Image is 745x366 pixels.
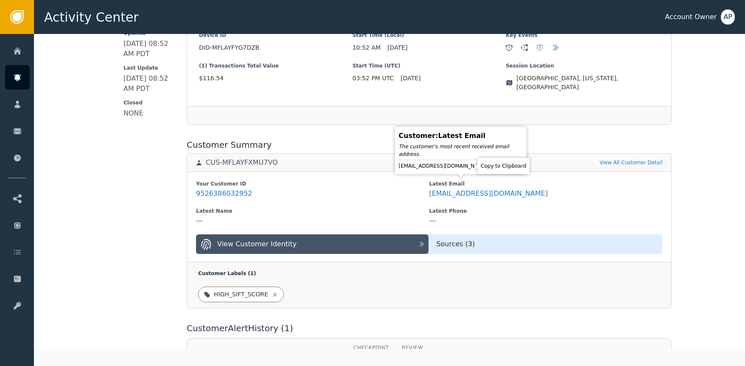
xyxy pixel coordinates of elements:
[196,189,252,198] div: 9526386032952
[429,207,662,215] div: Latest Phone
[399,131,523,141] div: Customer : Latest Email
[665,12,717,22] div: Account Owner
[528,339,624,365] th: Checkpoint
[206,158,278,167] div: CUS-MFLAYFXMU7VO
[196,207,429,215] div: Latest Name
[347,339,395,365] th: Checkpoint Resolution
[214,290,268,299] div: HIGH_SIFT_SCORE
[721,9,735,25] button: AP
[521,45,527,51] div: 1
[506,45,512,51] div: 1
[429,180,662,188] div: Latest Email
[198,270,256,276] span: Customer Labels ( 1 )
[480,160,527,172] div: Copy to Clipboard
[199,43,353,52] span: DID-MFLAYFYG7DZB
[353,62,506,70] span: Start Time (UTC)
[443,339,528,365] th: Opened At
[399,162,523,170] div: [EMAIL_ADDRESS][DOMAIN_NAME]
[217,239,297,249] div: View Customer Identity
[187,339,269,365] th: Alert
[401,74,420,83] span: [DATE]
[187,322,672,335] div: Customer Alert History ( 1 )
[269,339,309,365] th: Status
[199,74,353,83] span: $116.54
[353,74,394,83] span: 03:52 PM UTC
[199,31,353,39] span: Device ID
[399,143,523,158] div: The customer's most recent received email address.
[123,99,175,107] span: Closed
[599,159,662,166] a: View All Customer Detail
[123,64,175,72] span: Last Update
[387,43,407,52] span: [DATE]
[187,138,672,151] div: Customer Summary
[506,62,659,70] span: Session Location
[429,189,548,198] div: [EMAIL_ADDRESS][DOMAIN_NAME]
[309,339,347,365] th: Priority
[353,31,506,39] span: Start Time (Local)
[429,217,436,225] div: —
[196,234,429,254] button: View Customer Identity
[123,108,143,118] div: NONE
[196,217,203,225] div: —
[123,73,175,94] div: [DATE] 08:52 AM PDT
[353,43,381,52] span: 10:52 AM
[123,39,175,59] div: [DATE] 08:52 AM PDT
[537,45,543,51] div: 1
[506,31,659,39] span: Key Events
[429,239,662,249] div: Sources ( 3 )
[395,339,443,365] th: Review Resolution
[44,8,139,27] span: Activity Center
[196,180,429,188] div: Your Customer ID
[516,74,659,92] span: [GEOGRAPHIC_DATA], [US_STATE], [GEOGRAPHIC_DATA]
[199,62,353,70] span: (1) Transactions Total Value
